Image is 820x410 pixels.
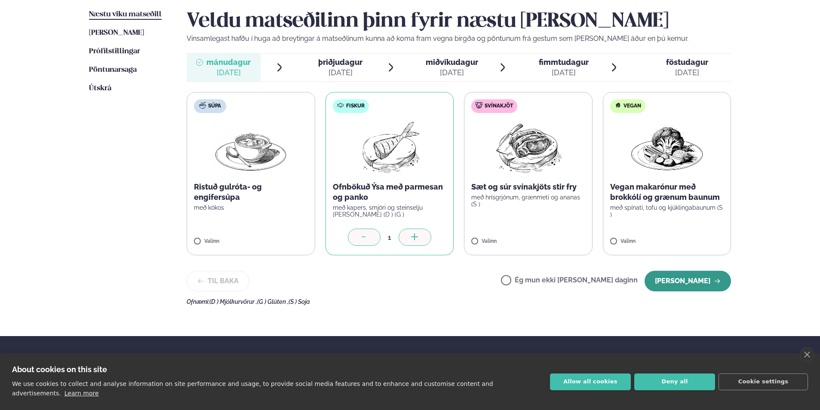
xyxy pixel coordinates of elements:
[614,102,621,109] img: Vegan.svg
[490,120,566,175] img: Pork-Meat.png
[800,347,814,362] a: close
[199,102,206,109] img: soup.svg
[629,120,705,175] img: Vegan.png
[666,58,708,67] span: föstudagur
[719,373,808,390] button: Cookie settings
[539,58,589,67] span: fimmtudagur
[333,204,447,218] p: með kapers, smjöri og steinselju [PERSON_NAME] (D ) (G )
[89,11,162,18] span: Næstu viku matseðill
[187,298,731,305] div: Ofnæmi:
[187,271,249,291] button: Til baka
[12,380,493,397] p: We use cookies to collect and analyse information on site performance and usage, to provide socia...
[89,65,137,75] a: Pöntunarsaga
[206,58,251,67] span: mánudagur
[89,28,144,38] a: [PERSON_NAME]
[213,120,289,175] img: Soup.png
[289,298,310,305] span: (S ) Soja
[206,67,251,78] div: [DATE]
[337,102,344,109] img: fish.svg
[333,182,447,202] p: Ofnbökuð Ýsa með parmesan og panko
[426,67,478,78] div: [DATE]
[485,103,513,110] span: Svínakjöt
[208,103,221,110] span: Súpa
[12,365,107,374] strong: About cookies on this site
[187,34,731,44] p: Vinsamlegast hafðu í huga að breytingar á matseðlinum kunna að koma fram vegna birgða og pöntunum...
[623,103,641,110] span: Vegan
[64,390,99,397] a: Learn more
[89,9,162,20] a: Næstu viku matseðill
[381,233,399,242] div: 1
[346,103,365,110] span: Fiskur
[257,298,289,305] span: (G ) Glúten ,
[194,204,308,211] p: með kókos
[610,204,724,218] p: með spínati, tofu og kjúklingabaunum (S )
[645,271,731,291] button: [PERSON_NAME]
[610,182,724,202] p: Vegan makarónur með brokkólí og grænum baunum
[89,46,140,57] a: Prófílstillingar
[666,67,708,78] div: [DATE]
[89,48,140,55] span: Prófílstillingar
[318,67,362,78] div: [DATE]
[426,58,478,67] span: miðvikudagur
[634,373,715,390] button: Deny all
[89,85,111,92] span: Útskrá
[194,182,308,202] p: Ristuð gulróta- og engifersúpa
[89,29,144,37] span: [PERSON_NAME]
[318,58,362,67] span: þriðjudagur
[89,66,137,73] span: Pöntunarsaga
[351,120,427,175] img: Fish.png
[471,182,585,192] p: Sæt og súr svínakjöts stir fry
[209,298,257,305] span: (D ) Mjólkurvörur ,
[539,67,589,78] div: [DATE]
[476,102,482,109] img: pork.svg
[550,373,631,390] button: Allow all cookies
[89,83,111,94] a: Útskrá
[471,194,585,208] p: með hrísgrjónum, grænmeti og ananas (S )
[187,9,731,34] h2: Veldu matseðilinn þinn fyrir næstu [PERSON_NAME]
